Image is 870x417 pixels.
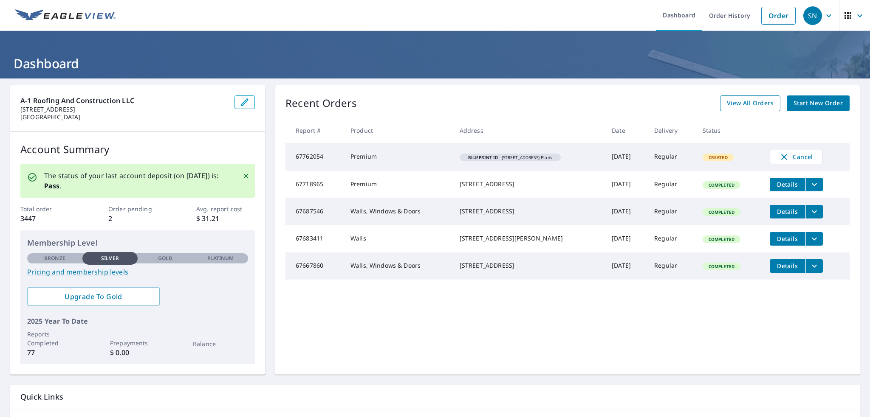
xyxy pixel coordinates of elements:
p: Reports Completed [27,330,82,347]
p: $ 0.00 [110,347,165,358]
p: A-1 Roofing and Construction LLC [20,95,228,106]
button: detailsBtn-67718965 [770,178,805,191]
td: [DATE] [605,143,647,171]
div: [STREET_ADDRESS] [460,180,598,188]
span: Completed [703,182,740,188]
td: [DATE] [605,171,647,198]
span: Completed [703,236,740,242]
th: Address [453,118,605,143]
em: Blueprint ID [468,155,498,160]
span: Completed [703,263,740,269]
td: Walls, Windows & Doors [344,198,453,225]
td: 67718965 [285,171,344,198]
td: 67687546 [285,198,344,225]
td: [DATE] [605,225,647,252]
a: Upgrade To Gold [27,287,160,306]
span: Completed [703,209,740,215]
p: Bronze [44,255,65,262]
td: [DATE] [605,252,647,280]
td: Regular [647,143,695,171]
b: Pass [44,181,60,190]
span: Details [775,207,800,215]
p: 3447 [20,213,79,224]
p: Prepayments [110,339,165,347]
p: $ 31.21 [196,213,255,224]
span: Details [775,235,800,243]
p: Silver [101,255,119,262]
p: Platinum [207,255,234,262]
span: Start New Order [794,98,843,109]
th: Status [696,118,763,143]
span: Cancel [779,152,814,162]
button: detailsBtn-67667860 [770,259,805,273]
td: 67762054 [285,143,344,171]
p: Total order [20,204,79,213]
p: Membership Level [27,237,248,249]
button: Cancel [770,150,823,164]
td: Walls, Windows & Doors [344,252,453,280]
div: [STREET_ADDRESS][PERSON_NAME] [460,234,598,243]
th: Report # [285,118,344,143]
td: Premium [344,143,453,171]
span: Details [775,262,800,270]
a: Start New Order [787,95,850,111]
td: Regular [647,252,695,280]
span: Details [775,180,800,188]
p: 2025 Year To Date [27,316,248,326]
div: [STREET_ADDRESS] [460,261,598,270]
td: 67667860 [285,252,344,280]
span: [STREET_ADDRESS] Plans [463,155,557,160]
p: Order pending [108,204,167,213]
span: Upgrade To Gold [34,292,153,301]
p: 77 [27,347,82,358]
button: filesDropdownBtn-67718965 [805,178,823,191]
button: detailsBtn-67687546 [770,205,805,218]
td: Walls [344,225,453,252]
a: Order [761,7,796,25]
th: Product [344,118,453,143]
div: SN [803,6,822,25]
button: filesDropdownBtn-67667860 [805,259,823,273]
td: Regular [647,198,695,225]
td: 67683411 [285,225,344,252]
p: Account Summary [20,142,255,157]
p: Avg. report cost [196,204,255,213]
a: Pricing and membership levels [27,267,248,277]
td: Premium [344,171,453,198]
div: [STREET_ADDRESS] [460,207,598,215]
img: EV Logo [15,9,116,22]
p: 2 [108,213,167,224]
button: detailsBtn-67683411 [770,232,805,246]
p: The status of your last account deposit (on [DATE]) is: . [44,171,232,191]
button: filesDropdownBtn-67687546 [805,205,823,218]
p: Balance [193,339,248,348]
td: Regular [647,171,695,198]
a: View All Orders [720,95,780,111]
p: Recent Orders [285,95,357,111]
td: Regular [647,225,695,252]
span: View All Orders [727,98,774,109]
th: Delivery [647,118,695,143]
td: [DATE] [605,198,647,225]
p: [GEOGRAPHIC_DATA] [20,113,228,121]
button: filesDropdownBtn-67683411 [805,232,823,246]
button: Close [240,171,251,182]
p: [STREET_ADDRESS] [20,106,228,113]
p: Gold [158,255,172,262]
p: Quick Links [20,392,850,402]
span: Created [703,154,733,160]
th: Date [605,118,647,143]
h1: Dashboard [10,55,860,72]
